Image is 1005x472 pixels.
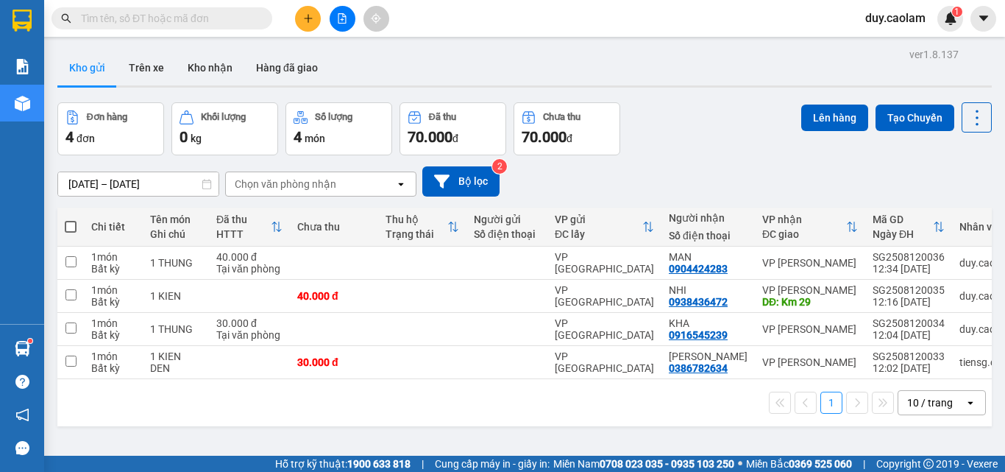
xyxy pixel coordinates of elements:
[399,102,506,155] button: Đã thu70.000đ
[91,296,135,308] div: Bất kỳ
[395,178,407,190] svg: open
[600,458,734,470] strong: 0708 023 035 - 0935 103 250
[820,392,842,414] button: 1
[865,208,952,247] th: Toggle SortBy
[150,257,202,269] div: 1 THUNG
[555,317,654,341] div: VP [GEOGRAPHIC_DATA]
[297,221,371,233] div: Chưa thu
[873,317,945,329] div: SG2508120034
[216,317,283,329] div: 30.000 đ
[669,284,747,296] div: NHI
[58,172,219,196] input: Select a date range.
[801,105,868,131] button: Lên hàng
[429,112,456,122] div: Đã thu
[952,7,962,17] sup: 1
[669,251,747,263] div: MAN
[150,351,202,374] div: 1 KIEN DEN
[363,6,389,32] button: aim
[347,458,411,470] strong: 1900 633 818
[386,228,447,240] div: Trạng thái
[275,456,411,472] span: Hỗ trợ kỹ thuật:
[873,351,945,362] div: SG2508120033
[873,296,945,308] div: 12:16 [DATE]
[15,96,30,111] img: warehouse-icon
[91,263,135,275] div: Bất kỳ
[117,50,176,85] button: Trên xe
[555,228,642,240] div: ĐC lấy
[61,13,71,24] span: search
[216,228,271,240] div: HTTT
[180,128,188,146] span: 0
[669,212,747,224] div: Người nhận
[91,284,135,296] div: 1 món
[907,395,953,410] div: 10 / trang
[977,12,990,25] span: caret-down
[669,362,728,374] div: 0386782634
[57,102,164,155] button: Đơn hàng4đơn
[669,263,728,275] div: 0904424283
[378,208,466,247] th: Toggle SortBy
[789,458,852,470] strong: 0369 525 060
[873,263,945,275] div: 12:34 [DATE]
[876,105,954,131] button: Tạo Chuyến
[209,208,290,247] th: Toggle SortBy
[669,230,747,242] div: Số điện thoại
[150,290,202,302] div: 1 KIEN
[755,208,865,247] th: Toggle SortBy
[81,10,255,27] input: Tìm tên, số ĐT hoặc mã đơn
[77,133,95,144] span: đơn
[567,133,572,144] span: đ
[452,133,458,144] span: đ
[371,13,381,24] span: aim
[954,7,959,17] span: 1
[873,284,945,296] div: SG2508120035
[91,251,135,263] div: 1 món
[201,112,246,122] div: Khối lượng
[970,6,996,32] button: caret-down
[216,251,283,263] div: 40.000 đ
[514,102,620,155] button: Chưa thu70.000đ
[150,323,202,335] div: 1 THUNG
[91,221,135,233] div: Chi tiết
[853,9,937,27] span: duy.caolam
[543,112,580,122] div: Chưa thu
[555,214,642,225] div: VP gửi
[91,351,135,362] div: 1 món
[435,456,550,472] span: Cung cấp máy in - giấy in:
[422,456,424,472] span: |
[244,50,330,85] button: Hàng đã giao
[762,257,858,269] div: VP [PERSON_NAME]
[965,397,976,409] svg: open
[669,317,747,329] div: KHA
[235,177,336,191] div: Chọn văn phòng nhận
[669,351,747,362] div: ANH BẢO
[873,228,933,240] div: Ngày ĐH
[305,133,325,144] span: món
[150,214,202,225] div: Tên món
[28,339,32,343] sup: 1
[330,6,355,32] button: file-add
[474,214,540,225] div: Người gửi
[555,251,654,275] div: VP [GEOGRAPHIC_DATA]
[522,128,567,146] span: 70.000
[171,102,278,155] button: Khối lượng0kg
[492,159,507,174] sup: 2
[547,208,661,247] th: Toggle SortBy
[216,214,271,225] div: Đã thu
[873,329,945,341] div: 12:04 [DATE]
[15,441,29,455] span: message
[294,128,302,146] span: 4
[873,251,945,263] div: SG2508120036
[337,13,347,24] span: file-add
[553,456,734,472] span: Miền Nam
[176,50,244,85] button: Kho nhận
[762,214,846,225] div: VP nhận
[303,13,313,24] span: plus
[944,12,957,25] img: icon-new-feature
[13,10,32,32] img: logo-vxr
[746,456,852,472] span: Miền Bắc
[909,46,959,63] div: ver 1.8.137
[669,296,728,308] div: 0938436472
[762,228,846,240] div: ĐC giao
[738,461,742,467] span: ⚪️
